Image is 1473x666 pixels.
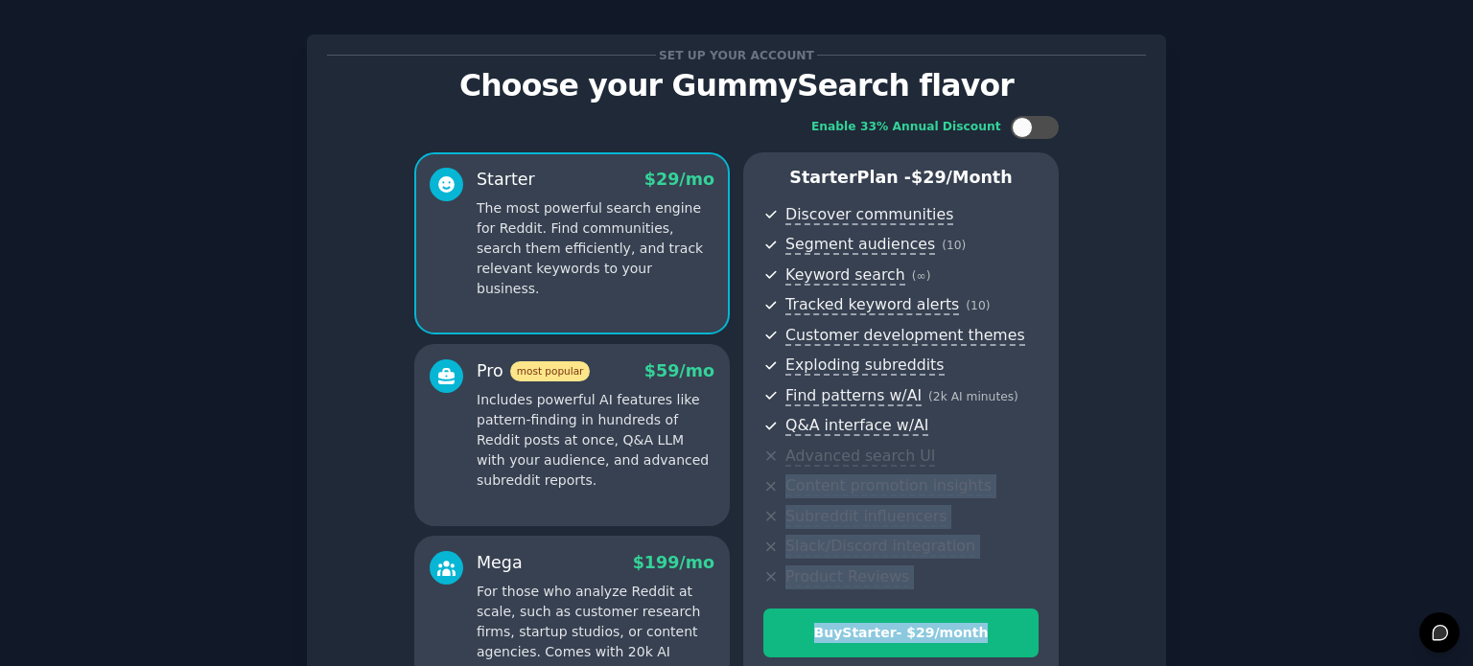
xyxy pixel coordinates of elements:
span: Tracked keyword alerts [785,295,959,315]
div: Starter [477,168,535,192]
span: most popular [510,361,591,381]
span: Segment audiences [785,235,935,255]
p: Choose your GummySearch flavor [327,69,1146,103]
span: ( 10 ) [966,299,990,312]
span: $ 199 /mo [633,553,714,572]
span: Q&A interface w/AI [785,416,928,436]
span: Discover communities [785,205,953,225]
span: Customer development themes [785,326,1025,346]
span: Set up your account [656,45,818,65]
p: Includes powerful AI features like pattern-finding in hundreds of Reddit posts at once, Q&A LLM w... [477,390,714,491]
span: ( 2k AI minutes ) [928,390,1018,403]
div: Mega [477,551,523,575]
button: BuyStarter- $29/month [763,609,1039,657]
div: Enable 33% Annual Discount [811,119,1001,136]
div: Buy Starter - $ 29 /month [764,623,1038,643]
span: ( 10 ) [942,239,966,252]
span: $ 29 /mo [644,170,714,189]
span: ( ∞ ) [912,269,931,283]
span: Find patterns w/AI [785,386,922,406]
span: Advanced search UI [785,447,935,467]
span: Product Reviews [785,567,909,587]
span: $ 59 /mo [644,361,714,380]
p: The most powerful search engine for Reddit. Find communities, search them efficiently, and track ... [477,198,714,299]
span: Subreddit influencers [785,507,947,527]
span: $ 29 /month [911,168,1013,187]
span: Keyword search [785,265,905,286]
p: Starter Plan - [763,166,1039,190]
span: Slack/Discord integration [785,537,975,557]
div: Pro [477,359,590,383]
span: Content promotion insights [785,476,992,496]
span: Exploding subreddits [785,356,944,376]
